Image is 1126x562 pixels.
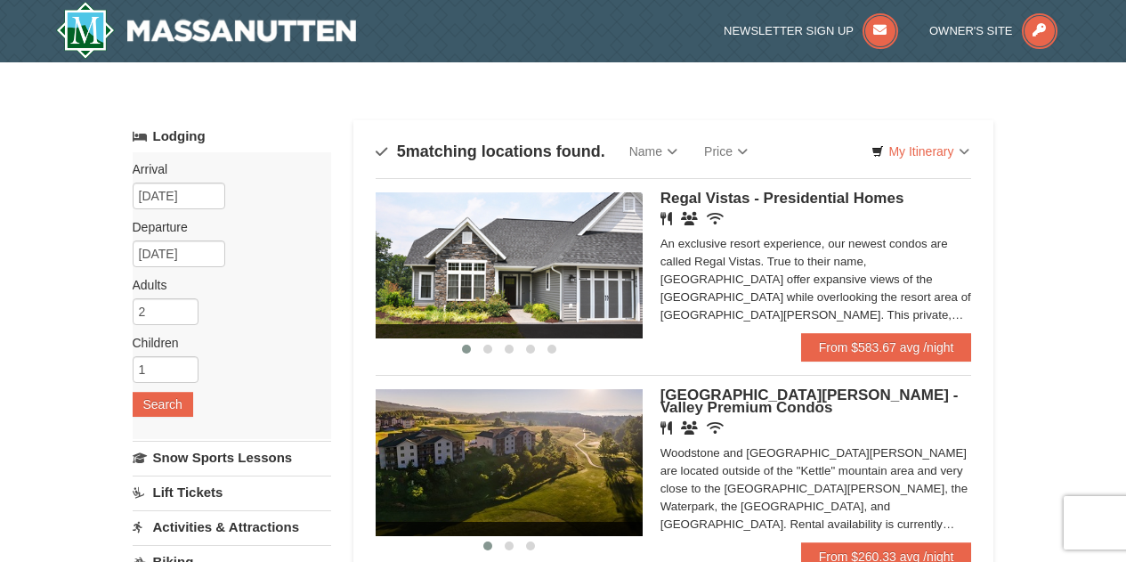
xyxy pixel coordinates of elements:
[133,120,331,152] a: Lodging
[133,510,331,543] a: Activities & Attractions
[929,24,1057,37] a: Owner's Site
[133,392,193,417] button: Search
[660,421,672,435] i: Restaurant
[133,218,318,236] label: Departure
[707,421,724,435] i: Wireless Internet (free)
[660,212,672,225] i: Restaurant
[133,441,331,474] a: Snow Sports Lessons
[133,276,318,294] label: Adults
[56,2,357,59] img: Massanutten Resort Logo
[691,134,761,169] a: Price
[660,387,959,416] span: [GEOGRAPHIC_DATA][PERSON_NAME] - Valley Premium Condos
[376,143,605,160] h4: matching locations found.
[133,160,318,178] label: Arrival
[660,444,972,533] div: Woodstone and [GEOGRAPHIC_DATA][PERSON_NAME] are located outside of the "Kettle" mountain area an...
[724,24,854,37] span: Newsletter Sign Up
[681,421,698,435] i: Banquet Facilities
[801,333,972,362] a: From $583.67 avg /night
[616,134,691,169] a: Name
[681,212,698,225] i: Banquet Facilities
[133,476,331,509] a: Lift Tickets
[397,143,406,160] span: 5
[860,138,980,165] a: My Itinerary
[660,190,904,207] span: Regal Vistas - Presidential Homes
[724,24,898,37] a: Newsletter Sign Up
[929,24,1013,37] span: Owner's Site
[707,212,724,225] i: Wireless Internet (free)
[660,235,972,324] div: An exclusive resort experience, our newest condos are called Regal Vistas. True to their name, [G...
[56,2,357,59] a: Massanutten Resort
[133,334,318,352] label: Children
